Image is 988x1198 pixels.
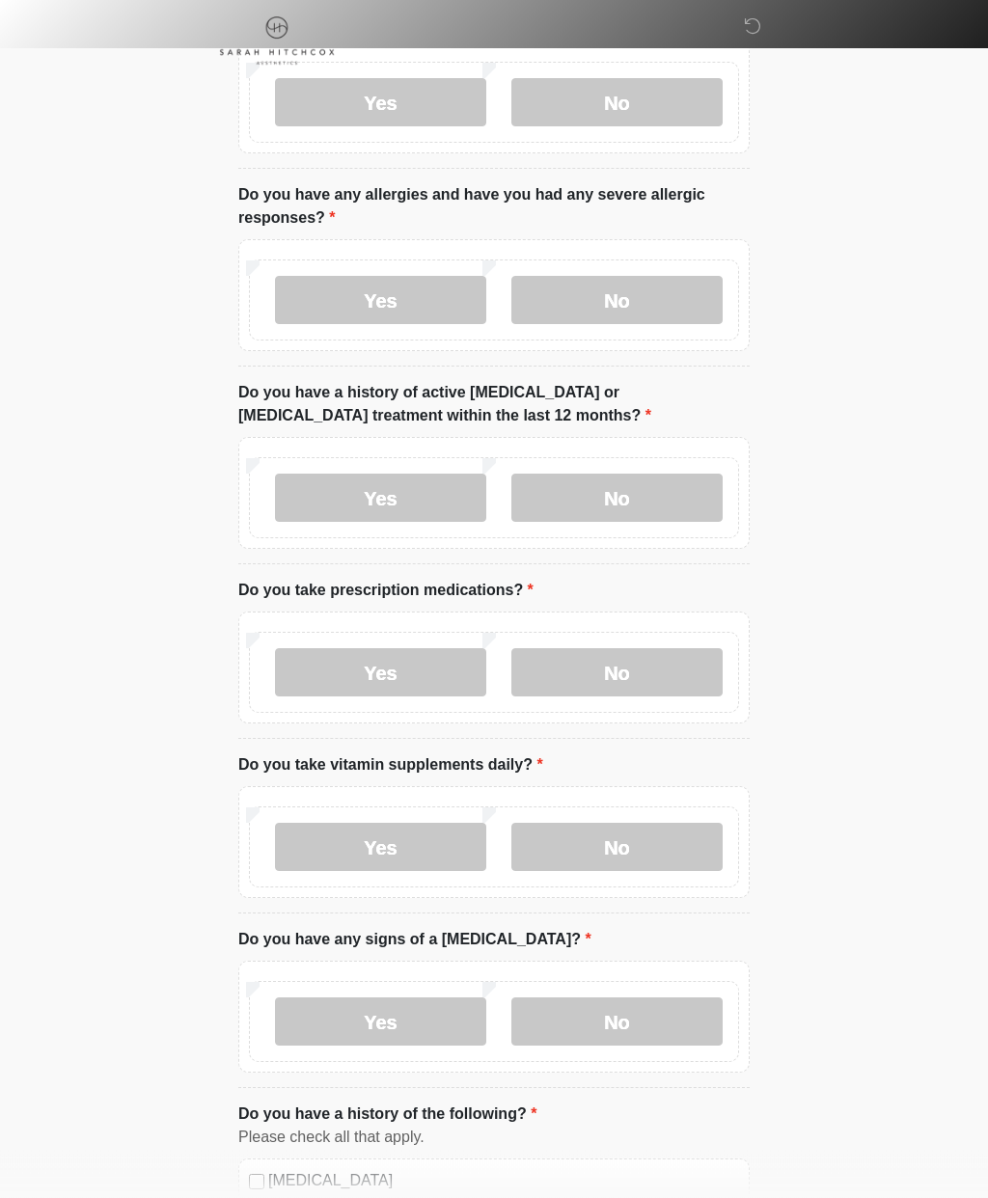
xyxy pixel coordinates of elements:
div: Please check all that apply. [238,1127,750,1150]
label: No [511,475,723,523]
label: Yes [275,79,486,127]
label: Do you take vitamin supplements daily? [238,754,543,777]
label: [MEDICAL_DATA] [268,1170,739,1193]
input: [MEDICAL_DATA] [249,1175,264,1190]
label: Do you have any allergies and have you had any severe allergic responses? [238,184,750,231]
label: Yes [275,649,486,697]
label: Yes [275,998,486,1047]
label: No [511,998,723,1047]
label: Yes [275,475,486,523]
label: No [511,824,723,872]
img: Sarah Hitchcox Aesthetics Logo [219,14,335,66]
label: Do you take prescription medications? [238,580,534,603]
label: Yes [275,277,486,325]
label: Do you have any signs of a [MEDICAL_DATA]? [238,929,591,952]
label: Yes [275,824,486,872]
label: No [511,79,723,127]
label: No [511,277,723,325]
label: Do you have a history of active [MEDICAL_DATA] or [MEDICAL_DATA] treatment within the last 12 mon... [238,382,750,428]
label: No [511,649,723,697]
label: Do you have a history of the following? [238,1103,536,1127]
